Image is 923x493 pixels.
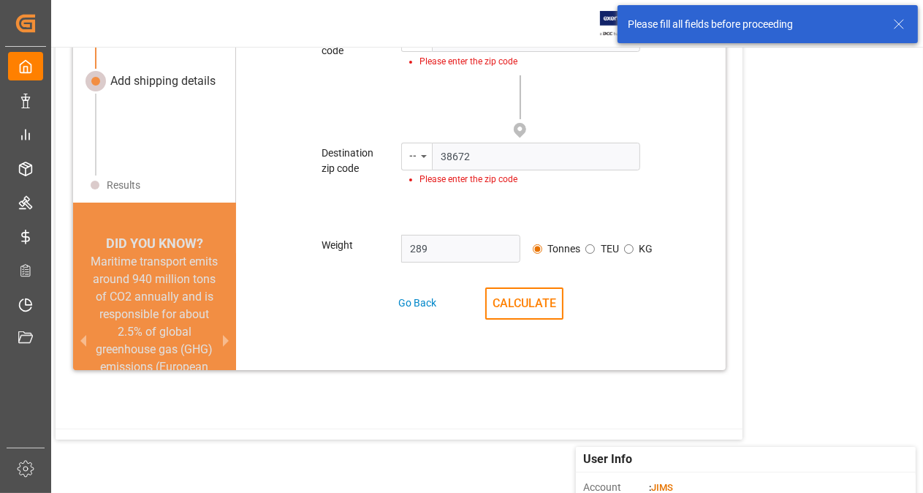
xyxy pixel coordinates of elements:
label: KG [639,241,653,257]
button: open menu [401,143,432,170]
div: Destination zip code [322,146,381,176]
div: Results [107,178,140,193]
div: Add shipping details [110,72,216,90]
input: Avg. container weight [585,244,595,254]
div: Maritime transport emits around 940 million tons of CO2 annually and is responsible for about 2.5... [91,253,219,394]
div: DID YOU KNOW? [73,233,236,253]
input: Avg. container weight [533,244,542,254]
div: -- [409,146,417,162]
label: Tonnes [547,241,580,257]
li: Please enter the zip code [419,55,627,68]
div: menu-button [401,143,432,170]
div: Go Back [398,296,436,311]
button: CALCULATE [485,287,563,320]
span: : [649,482,673,493]
span: JIMS [651,482,673,493]
div: Please fill all fields before proceeding [628,17,879,32]
label: TEU [601,241,619,257]
input: Enter destination zip code [432,143,639,170]
span: User Info [583,451,632,468]
input: Avg. container weight [624,244,634,254]
input: Enter weight [401,235,520,263]
img: Exertis%20JAM%20-%20Email%20Logo.jpg_1722504956.jpg [600,11,650,37]
button: next slide / item [216,253,236,429]
div: Weight [322,238,381,253]
button: previous slide / item [73,253,94,429]
li: Please enter the zip code [419,173,627,186]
